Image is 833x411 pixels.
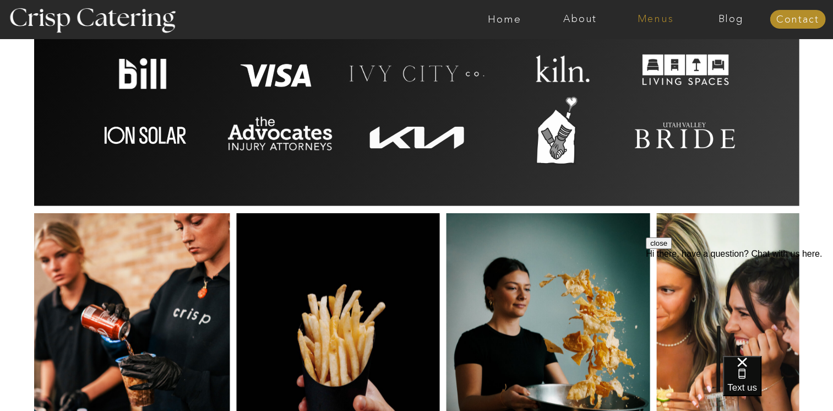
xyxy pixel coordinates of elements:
a: Blog [693,14,769,25]
iframe: podium webchat widget bubble [723,356,833,411]
a: About [542,14,618,25]
a: Menus [618,14,693,25]
iframe: podium webchat widget prompt [646,237,833,370]
a: Home [467,14,542,25]
a: Contact [770,14,825,25]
